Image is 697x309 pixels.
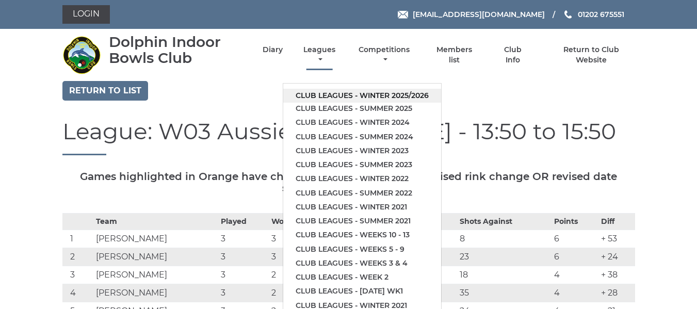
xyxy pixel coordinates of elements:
h1: League: W03 Aussie Pairs - [DATE] - 13:50 to 15:50 [62,119,635,155]
td: 3 [269,230,306,248]
td: [PERSON_NAME] [93,230,218,248]
a: Club leagues - Weeks 3 & 4 [283,256,441,270]
th: Points [552,214,599,230]
th: Played [218,214,269,230]
td: 23 [457,248,552,266]
span: [EMAIL_ADDRESS][DOMAIN_NAME] [413,10,545,19]
span: 01202 675551 [578,10,624,19]
td: + 28 [598,284,635,302]
td: [PERSON_NAME] [93,248,218,266]
td: 2 [62,248,93,266]
a: Club leagues - Winter 2022 [283,172,441,186]
td: 3 [269,248,306,266]
td: 6 [552,248,599,266]
td: 1 [62,230,93,248]
img: Phone us [564,10,572,19]
a: Club leagues - Summer 2025 [283,102,441,116]
td: 6 [552,230,599,248]
a: Club leagues - Weeks 10 - 13 [283,228,441,242]
img: Dolphin Indoor Bowls Club [62,36,101,74]
a: Return to Club Website [547,45,635,65]
th: Diff [598,214,635,230]
a: Diary [263,45,283,55]
h5: Games highlighted in Orange have changed. Please check for a revised rink change OR revised date ... [62,171,635,193]
td: [PERSON_NAME] [93,284,218,302]
td: 4 [552,284,599,302]
td: + 24 [598,248,635,266]
div: Dolphin Indoor Bowls Club [109,34,245,66]
th: Team [93,214,218,230]
a: Club leagues - Winter 2025/2026 [283,89,441,103]
a: Club leagues - Summer 2023 [283,158,441,172]
a: Club leagues - Winter 2024 [283,116,441,129]
td: + 53 [598,230,635,248]
td: [PERSON_NAME] [93,266,218,284]
a: Club leagues - Winter 2023 [283,144,441,158]
a: Login [62,5,110,24]
td: 2 [269,266,306,284]
a: Club leagues - Summer 2021 [283,214,441,228]
td: 35 [457,284,552,302]
td: 8 [457,230,552,248]
th: Shots Against [457,214,552,230]
a: Club leagues - Summer 2024 [283,130,441,144]
a: Club leagues - Week 2 [283,270,441,284]
a: Email [EMAIL_ADDRESS][DOMAIN_NAME] [398,9,545,20]
th: Won [269,214,306,230]
td: 2 [269,284,306,302]
td: 3 [218,230,269,248]
td: 4 [62,284,93,302]
td: + 38 [598,266,635,284]
img: Email [398,11,408,19]
td: 3 [218,266,269,284]
a: Phone us 01202 675551 [563,9,624,20]
a: Club leagues - Winter 2021 [283,200,441,214]
td: 3 [218,248,269,266]
a: Club leagues - Summer 2022 [283,186,441,200]
a: Club leagues - [DATE] wk1 [283,284,441,298]
a: Members list [430,45,478,65]
a: Club Info [496,45,530,65]
td: 3 [218,284,269,302]
a: Leagues [301,45,338,65]
td: 3 [62,266,93,284]
td: 18 [457,266,552,284]
a: Return to list [62,81,148,101]
a: Club leagues - Weeks 5 - 9 [283,242,441,256]
a: Competitions [356,45,413,65]
td: 4 [552,266,599,284]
